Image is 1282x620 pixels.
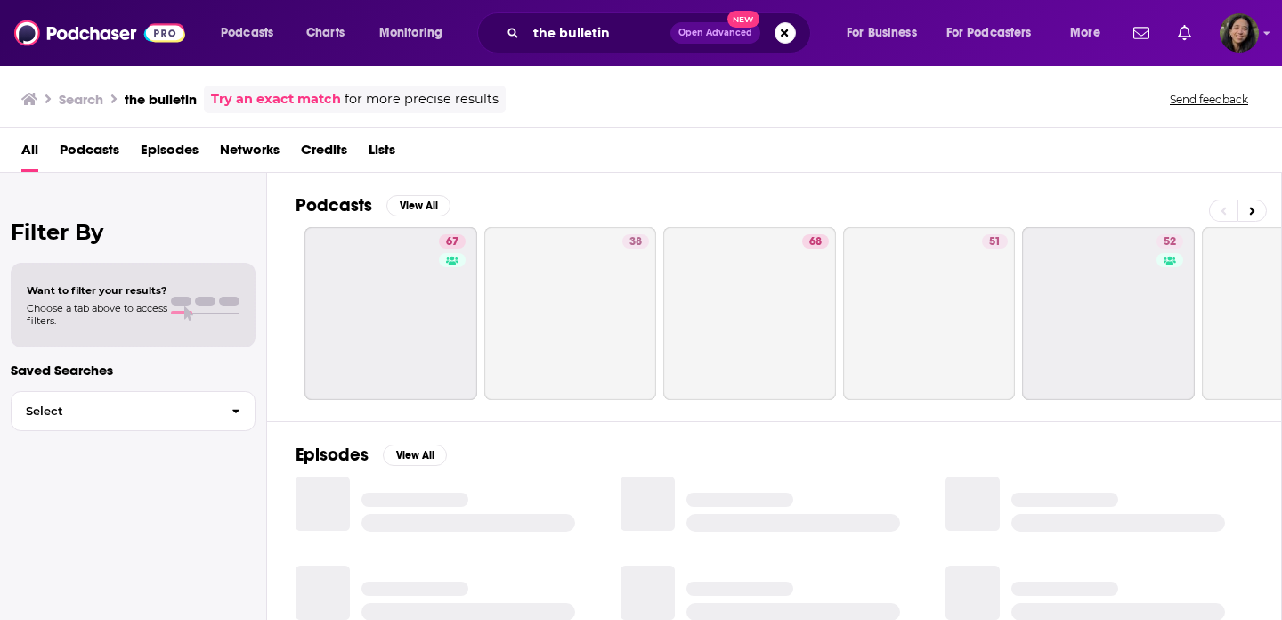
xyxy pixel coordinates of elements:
[935,19,1058,47] button: open menu
[379,20,442,45] span: Monitoring
[809,233,822,251] span: 68
[11,391,256,431] button: Select
[296,444,369,466] h2: Episodes
[946,20,1032,45] span: For Podcasters
[982,234,1008,249] a: 51
[369,135,395,172] a: Lists
[220,135,280,172] a: Networks
[27,302,167,327] span: Choose a tab above to access filters.
[1156,234,1183,249] a: 52
[670,22,760,44] button: Open AdvancedNew
[526,19,670,47] input: Search podcasts, credits, & more...
[1220,13,1259,53] img: User Profile
[843,227,1016,400] a: 51
[847,20,917,45] span: For Business
[622,234,649,249] a: 38
[1171,18,1198,48] a: Show notifications dropdown
[1022,227,1195,400] a: 52
[446,233,458,251] span: 67
[629,233,642,251] span: 38
[727,11,759,28] span: New
[14,16,185,50] img: Podchaser - Follow, Share and Rate Podcasts
[663,227,836,400] a: 68
[1220,13,1259,53] button: Show profile menu
[221,20,273,45] span: Podcasts
[494,12,828,53] div: Search podcasts, credits, & more...
[295,19,355,47] a: Charts
[60,135,119,172] a: Podcasts
[1220,13,1259,53] span: Logged in as BroadleafBooks2
[1164,92,1254,107] button: Send feedback
[11,219,256,245] h2: Filter By
[296,444,447,466] a: EpisodesView All
[208,19,296,47] button: open menu
[59,91,103,108] h3: Search
[802,234,829,249] a: 68
[989,233,1001,251] span: 51
[304,227,477,400] a: 67
[834,19,939,47] button: open menu
[1070,20,1100,45] span: More
[367,19,466,47] button: open menu
[1058,19,1123,47] button: open menu
[383,445,447,466] button: View All
[484,227,657,400] a: 38
[1164,233,1176,251] span: 52
[678,29,752,37] span: Open Advanced
[27,284,167,297] span: Want to filter your results?
[21,135,38,172] a: All
[296,194,450,216] a: PodcastsView All
[211,89,341,110] a: Try an exact match
[439,234,466,249] a: 67
[125,91,197,108] h3: the bulletin
[386,195,450,216] button: View All
[296,194,372,216] h2: Podcasts
[301,135,347,172] a: Credits
[306,20,345,45] span: Charts
[345,89,499,110] span: for more precise results
[11,362,256,379] p: Saved Searches
[12,405,217,417] span: Select
[141,135,199,172] a: Episodes
[1126,18,1156,48] a: Show notifications dropdown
